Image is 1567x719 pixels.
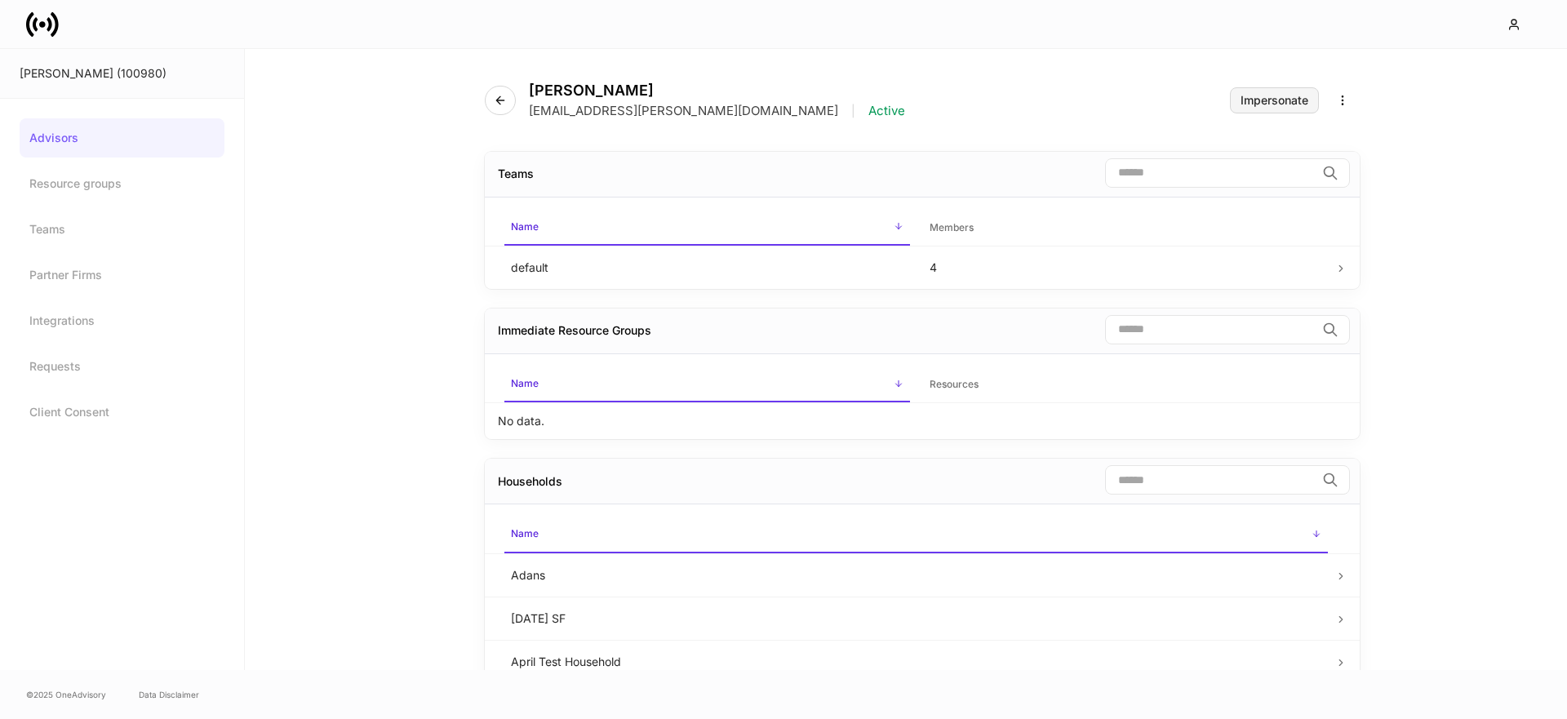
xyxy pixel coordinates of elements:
p: No data. [498,413,544,429]
span: Name [504,517,1328,553]
span: Members [923,211,1329,245]
h6: Name [511,219,539,234]
span: Resources [923,368,1329,402]
span: Name [504,211,910,246]
a: Advisors [20,118,224,158]
h6: Resources [930,376,979,392]
span: Name [504,367,910,402]
h6: Name [511,375,539,391]
span: © 2025 OneAdvisory [26,688,106,701]
div: [PERSON_NAME] (100980) [20,65,224,82]
div: Households [498,473,562,490]
a: Data Disclaimer [139,688,199,701]
td: default [498,246,917,289]
div: Impersonate [1241,95,1308,106]
td: [DATE] SF [498,597,1334,640]
a: Client Consent [20,393,224,432]
p: | [851,103,855,119]
td: April Test Household [498,640,1334,683]
td: 4 [917,246,1335,289]
h6: Members [930,220,974,235]
a: Requests [20,347,224,386]
p: [EMAIL_ADDRESS][PERSON_NAME][DOMAIN_NAME] [529,103,838,119]
h4: [PERSON_NAME] [529,82,905,100]
a: Partner Firms [20,255,224,295]
p: Active [868,103,905,119]
a: Integrations [20,301,224,340]
div: Teams [498,166,534,182]
td: Adans [498,553,1334,597]
button: Impersonate [1230,87,1319,113]
a: Teams [20,210,224,249]
div: Immediate Resource Groups [498,322,651,339]
h6: Name [511,526,539,541]
a: Resource groups [20,164,224,203]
